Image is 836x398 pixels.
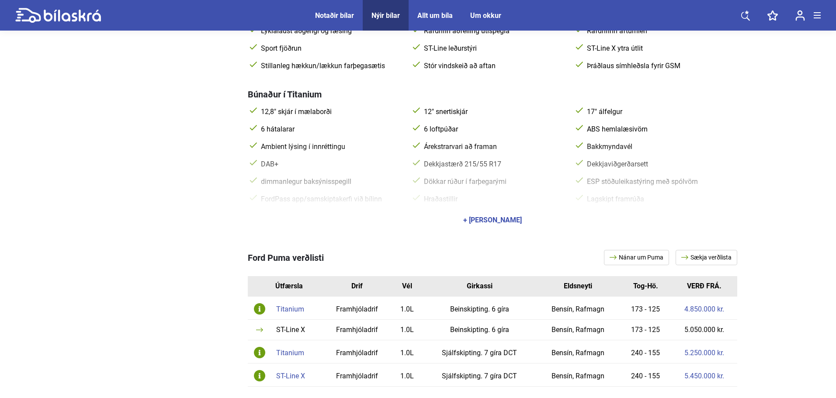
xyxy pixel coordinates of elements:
[536,363,620,387] td: Bensín, Rafmagn
[276,373,319,380] div: ST-Line X
[626,283,665,290] div: Tog-Hö.
[620,340,671,363] td: 240 - 155
[429,283,530,290] div: Girkassi
[463,217,522,224] div: + [PERSON_NAME]
[259,125,402,134] span: 6 hátalarar
[684,350,724,356] a: 5.250.000 kr.
[259,27,402,35] span: Lyklalaust aðgengi og ræsing
[620,363,671,387] td: 240 - 155
[323,340,391,363] td: Framhjóladrif
[371,11,400,20] a: Nýir bílar
[276,326,319,333] div: ST-Line X
[391,297,423,320] td: 1.0L
[678,283,730,290] div: VERÐ FRÁ.
[422,44,565,53] span: ST-Line leðurstýri
[585,62,728,70] span: Þráðlaus símhleðsla fyrir GSM
[423,363,536,387] td: Sjálfskipting. 7 gíra DCT
[585,27,728,35] span: Rafdrifinn afturhleri
[423,340,536,363] td: Sjálfskipting. 7 gíra DCT
[391,320,423,340] td: 1.0L
[536,297,620,320] td: Bensín, Rafmagn
[248,253,324,263] span: Ford Puma verðlisti
[604,250,669,265] a: Nánar um Puma
[254,303,265,315] img: info-icon.svg
[684,373,724,380] a: 5.450.000 kr.
[276,350,319,356] div: Titanium
[422,27,565,35] span: Rafdrifin aðfelling útispegla
[620,320,671,340] td: 173 - 125
[417,11,453,20] a: Allt um bíla
[391,363,423,387] td: 1.0L
[323,363,391,387] td: Framhjóladrif
[470,11,501,20] a: Um okkur
[422,125,565,134] span: 6 loftpúðar
[315,11,354,20] a: Notaðir bílar
[536,340,620,363] td: Bensín, Rafmagn
[543,283,613,290] div: Eldsneyti
[248,89,322,100] span: Búnaður í Titanium
[684,306,724,313] a: 4.850.000 kr.
[254,370,265,381] img: info-icon.svg
[259,44,402,53] span: Sport fjöðrun
[323,320,391,340] td: Framhjóladrif
[259,107,402,116] span: 12,8" skjár í mælaborði
[610,255,619,260] img: arrow.svg
[676,250,737,265] a: Sækja verðlista
[795,10,805,21] img: user-login.svg
[329,283,385,290] div: Drif
[254,347,265,358] img: info-icon.svg
[585,107,728,116] span: 17" álfelgur
[256,328,263,332] img: arrow.svg
[585,44,728,53] span: ST-Line X ytra útlit
[248,276,272,297] th: Id
[681,255,690,260] img: arrow.svg
[585,125,728,134] span: ABS hemlalæsivörn
[536,320,620,340] td: Bensín, Rafmagn
[423,320,536,340] td: Beinskipting. 6 gíra
[684,326,724,333] a: 5.050.000 kr.
[423,297,536,320] td: Beinskipting. 6 gíra
[323,297,391,320] td: Framhjóladrif
[391,340,423,363] td: 1.0L
[275,283,323,290] div: Útfærsla
[259,62,402,70] span: Stillanleg hækkun/lækkun farþegasætis
[620,297,671,320] td: 173 - 125
[422,107,565,116] span: 12" snertiskjár
[398,283,416,290] div: Vél
[276,306,319,313] div: Titanium
[422,62,565,70] span: Stór vindskeið að aftan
